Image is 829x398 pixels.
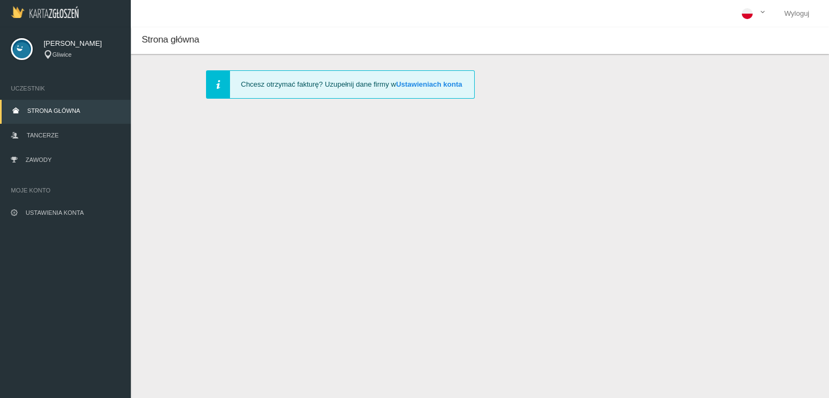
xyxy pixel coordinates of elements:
[26,209,84,216] span: Ustawienia konta
[142,34,199,45] span: Strona główna
[27,132,58,138] span: Tancerze
[206,70,475,99] div: Chcesz otrzymać fakturę? Uzupełnij dane firmy w
[26,156,52,163] span: Zawody
[11,83,120,94] span: Uczestnik
[44,38,120,49] span: [PERSON_NAME]
[11,6,78,18] img: Logo
[396,80,462,88] a: Ustawieniach konta
[11,38,33,60] img: svg
[27,107,80,114] span: Strona główna
[44,50,120,59] div: Gliwice
[11,185,120,196] span: Moje konto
